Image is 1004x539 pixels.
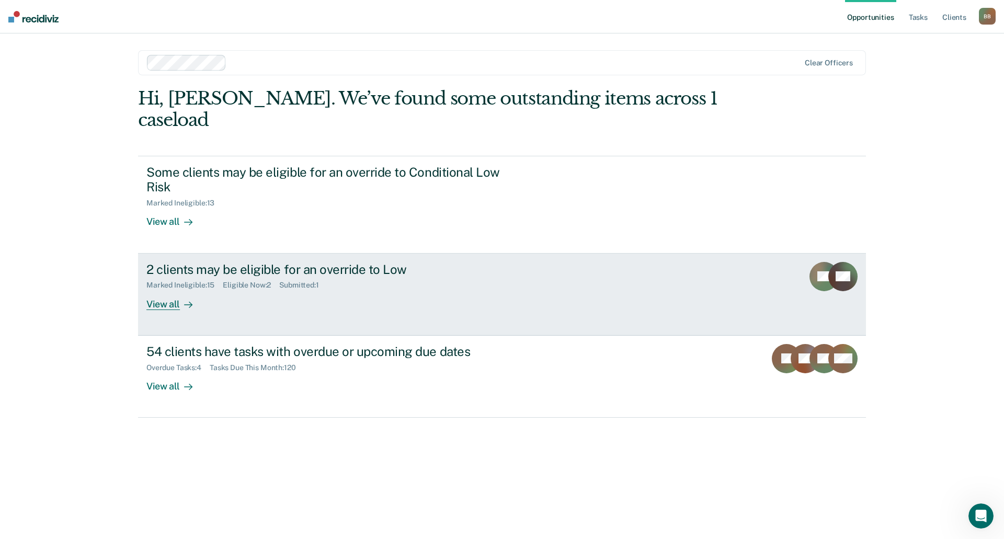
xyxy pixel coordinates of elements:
div: View all [146,208,205,228]
div: Submitted : 1 [279,281,327,290]
a: Some clients may be eligible for an override to Conditional Low RiskMarked Ineligible:13View all [138,156,866,254]
div: View all [146,372,205,392]
button: BB [979,8,996,25]
div: View all [146,290,205,310]
div: Hi, [PERSON_NAME]. We’ve found some outstanding items across 1 caseload [138,88,721,131]
div: 2 clients may be eligible for an override to Low [146,262,514,277]
div: Marked Ineligible : 15 [146,281,223,290]
div: Overdue Tasks : 4 [146,363,210,372]
div: 54 clients have tasks with overdue or upcoming due dates [146,344,514,359]
div: Clear officers [805,59,853,67]
div: B B [979,8,996,25]
img: Recidiviz [8,11,59,22]
a: 54 clients have tasks with overdue or upcoming due datesOverdue Tasks:4Tasks Due This Month:120Vi... [138,336,866,418]
iframe: Intercom live chat [968,503,994,529]
a: 2 clients may be eligible for an override to LowMarked Ineligible:15Eligible Now:2Submitted:1View... [138,254,866,336]
div: Tasks Due This Month : 120 [210,363,304,372]
div: Marked Ineligible : 13 [146,199,223,208]
div: Eligible Now : 2 [223,281,279,290]
div: Some clients may be eligible for an override to Conditional Low Risk [146,165,514,195]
